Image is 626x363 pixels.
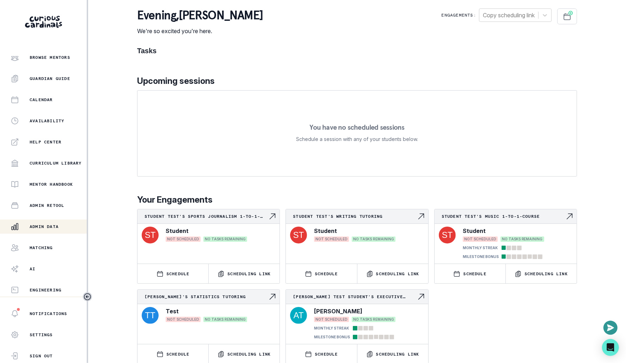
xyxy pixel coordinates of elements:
[314,326,349,331] p: MONTHLY STREAK
[30,181,73,187] p: Mentor Handbook
[442,12,476,18] p: Engagements:
[463,254,499,259] p: MILESTONE BONUS
[30,55,70,60] p: Browse Mentors
[30,160,82,166] p: Curriculum Library
[309,124,404,131] p: You have no scheduled sessions
[30,139,61,145] p: Help Center
[376,351,419,357] p: Scheduling Link
[463,227,486,235] p: Student
[314,227,337,235] p: Student
[417,212,425,221] svg: Navigate to engagement page
[30,203,64,208] p: Admin Retool
[376,271,419,277] p: Scheduling Link
[137,8,263,23] p: evening , [PERSON_NAME]
[166,236,201,242] span: NOT SCHEDULED
[166,227,189,235] p: Student
[268,293,277,301] svg: Navigate to engagement page
[166,351,190,357] p: SCHEDULE
[30,353,53,359] p: Sign Out
[137,209,280,245] a: Student Test's Sports Journalism 1-to-1-courseNavigate to engagement pageStudentNOT SCHEDULEDNO T...
[30,266,35,272] p: AI
[602,339,619,356] div: Open Intercom Messenger
[435,264,505,283] button: SCHEDULE
[137,75,577,87] p: Upcoming sessions
[166,271,190,277] p: SCHEDULE
[83,292,92,301] button: Toggle sidebar
[315,271,338,277] p: SCHEDULE
[30,224,59,229] p: Admin Data
[142,307,159,324] img: svg
[357,264,428,283] button: Scheduling Link
[203,317,247,322] span: NO TASKS REMAINING
[227,271,271,277] p: Scheduling Link
[565,212,574,221] svg: Navigate to engagement page
[30,76,70,81] p: Guardian Guide
[314,236,349,242] span: NOT SCHEDULED
[290,227,307,244] img: svg
[286,290,428,341] a: [PERSON_NAME] test student's Executive Function tutoringNavigate to engagement page[PERSON_NAME]N...
[506,264,577,283] button: Scheduling Link
[463,271,486,277] p: SCHEDULE
[417,293,425,301] svg: Navigate to engagement page
[286,264,357,283] button: SCHEDULE
[352,236,395,242] span: NO TASKS REMAINING
[30,332,53,338] p: Settings
[25,16,62,28] img: Curious Cardinals Logo
[352,317,395,322] span: NO TASKS REMAINING
[293,214,417,219] p: Student Test's Writing tutoring
[30,287,61,293] p: Engineering
[501,236,544,242] span: NO TASKS REMAINING
[293,294,417,300] p: [PERSON_NAME] test student's Executive Function tutoring
[30,245,53,251] p: Matching
[137,47,577,55] h1: Tasks
[268,212,277,221] svg: Navigate to engagement page
[166,307,179,315] p: Test
[30,118,64,124] p: Availability
[315,351,338,357] p: SCHEDULE
[145,294,268,300] p: [PERSON_NAME]'s Statistics tutoring
[314,334,350,340] p: MILESTONE BONUS
[603,321,618,335] button: Open or close messaging widget
[557,8,577,24] button: Schedule Sessions
[296,135,418,143] p: Schedule a session with any of your students below.
[463,245,498,251] p: MONTHLY STREAK
[137,193,577,206] p: Your Engagements
[524,271,568,277] p: Scheduling Link
[435,209,577,261] a: Student Test's Music 1-to-1-courseNavigate to engagement pageStudentNOT SCHEDULEDNO TASKS REMAINI...
[290,307,307,324] img: svg
[166,317,201,322] span: NOT SCHEDULED
[439,227,456,244] img: svg
[209,264,280,283] button: Scheduling Link
[442,214,565,219] p: Student Test's Music 1-to-1-course
[286,209,428,245] a: Student Test's Writing tutoringNavigate to engagement pageStudentNOT SCHEDULEDNO TASKS REMAINING
[314,317,349,322] span: NOT SCHEDULED
[203,236,247,242] span: NO TASKS REMAINING
[314,307,362,315] p: [PERSON_NAME]
[30,311,67,316] p: Notifications
[227,351,271,357] p: Scheduling Link
[137,27,263,35] p: We're so excited you're here.
[30,97,53,103] p: Calendar
[137,290,280,325] a: [PERSON_NAME]'s Statistics tutoringNavigate to engagement pageTestNOT SCHEDULEDNO TASKS REMAINING
[145,214,268,219] p: Student Test's Sports Journalism 1-to-1-course
[463,236,498,242] span: NOT SCHEDULED
[142,227,159,244] img: svg
[137,264,208,283] button: SCHEDULE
